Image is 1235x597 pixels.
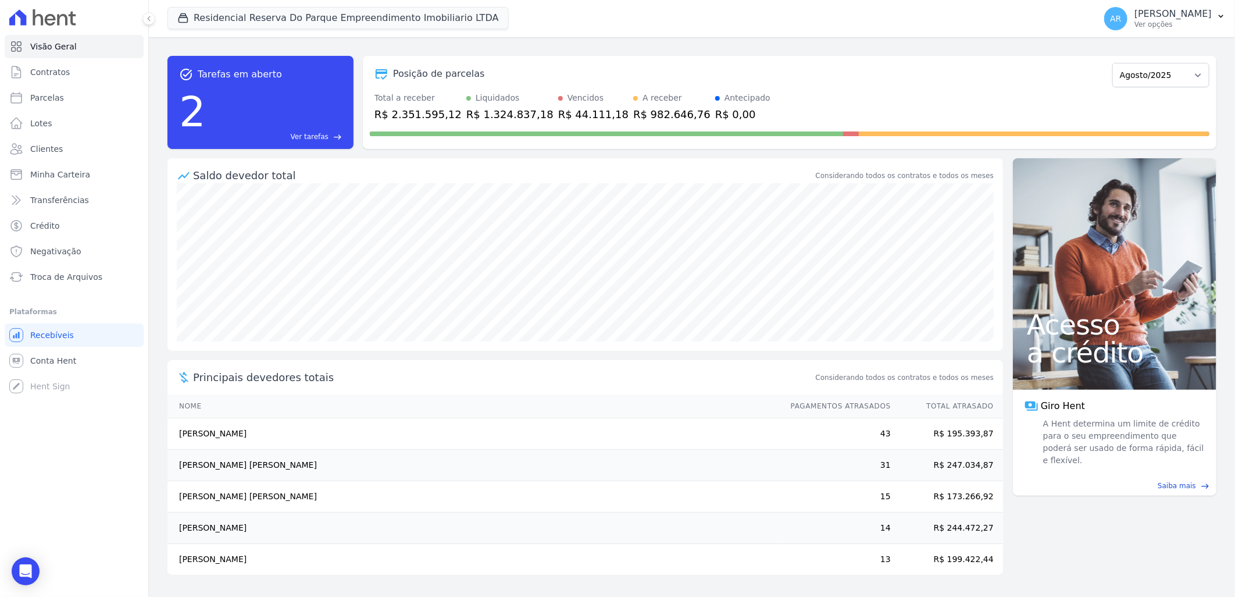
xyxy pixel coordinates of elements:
a: Troca de Arquivos [5,265,144,289]
button: AR [PERSON_NAME] Ver opções [1095,2,1235,35]
a: Lotes [5,112,144,135]
span: Crédito [30,220,60,232]
span: Contratos [30,66,70,78]
span: Troca de Arquivos [30,271,102,283]
span: A Hent determina um limite de crédito para o seu empreendimento que poderá ser usado de forma ráp... [1041,418,1205,467]
a: Minha Carteira [5,163,144,186]
a: Transferências [5,189,144,212]
a: Ver tarefas east [210,132,342,142]
div: Total a receber [374,92,462,104]
td: 31 [780,450,891,481]
a: Contratos [5,61,144,84]
div: Liquidados [476,92,520,104]
th: Pagamentos Atrasados [780,395,891,418]
div: Posição de parcelas [393,67,485,81]
span: Negativação [30,246,81,257]
td: 13 [780,544,891,575]
span: Considerando todos os contratos e todos os meses [816,372,994,383]
span: Parcelas [30,92,64,104]
td: R$ 247.034,87 [891,450,1003,481]
div: 2 [179,81,206,142]
span: task_alt [179,67,193,81]
a: Visão Geral [5,35,144,58]
div: R$ 982.646,76 [633,106,711,122]
div: Considerando todos os contratos e todos os meses [816,170,994,181]
span: Lotes [30,118,52,129]
div: Vencidos [567,92,604,104]
td: [PERSON_NAME] [167,513,780,544]
div: A receber [643,92,682,104]
span: AR [1110,15,1121,23]
span: east [333,133,342,141]
a: Clientes [5,137,144,161]
span: Giro Hent [1041,399,1085,413]
span: Clientes [30,143,63,155]
div: Plataformas [9,305,139,319]
a: Conta Hent [5,349,144,372]
td: R$ 199.422,44 [891,544,1003,575]
span: Conta Hent [30,355,76,367]
td: [PERSON_NAME] [PERSON_NAME] [167,481,780,513]
span: Principais devedores totais [193,369,813,385]
td: R$ 244.472,27 [891,513,1003,544]
div: R$ 2.351.595,12 [374,106,462,122]
span: Transferências [30,194,89,206]
div: Open Intercom Messenger [12,557,40,585]
span: Minha Carteira [30,169,90,180]
td: 15 [780,481,891,513]
a: Recebíveis [5,324,144,347]
td: [PERSON_NAME] [167,544,780,575]
span: a crédito [1027,339,1202,367]
span: Acesso [1027,311,1202,339]
span: Ver tarefas [291,132,329,142]
div: R$ 0,00 [715,106,770,122]
td: R$ 195.393,87 [891,418,1003,450]
div: R$ 1.324.837,18 [466,106,554,122]
div: Saldo devedor total [193,168,813,183]
td: 43 [780,418,891,450]
a: Crédito [5,214,144,237]
td: 14 [780,513,891,544]
td: [PERSON_NAME] [PERSON_NAME] [167,450,780,481]
span: Tarefas em aberto [198,67,282,81]
a: Negativação [5,240,144,263]
th: Total Atrasado [891,395,1003,418]
p: Ver opções [1134,20,1212,29]
div: Antecipado [724,92,770,104]
span: Visão Geral [30,41,77,52]
a: Parcelas [5,86,144,109]
div: R$ 44.111,18 [558,106,629,122]
td: R$ 173.266,92 [891,481,1003,513]
span: Saiba mais [1158,481,1196,491]
span: east [1201,482,1209,491]
th: Nome [167,395,780,418]
p: [PERSON_NAME] [1134,8,1212,20]
a: Saiba mais east [1020,481,1209,491]
button: Residencial Reserva Do Parque Empreendimento Imobiliario LTDA [167,7,509,29]
td: [PERSON_NAME] [167,418,780,450]
span: Recebíveis [30,329,74,341]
